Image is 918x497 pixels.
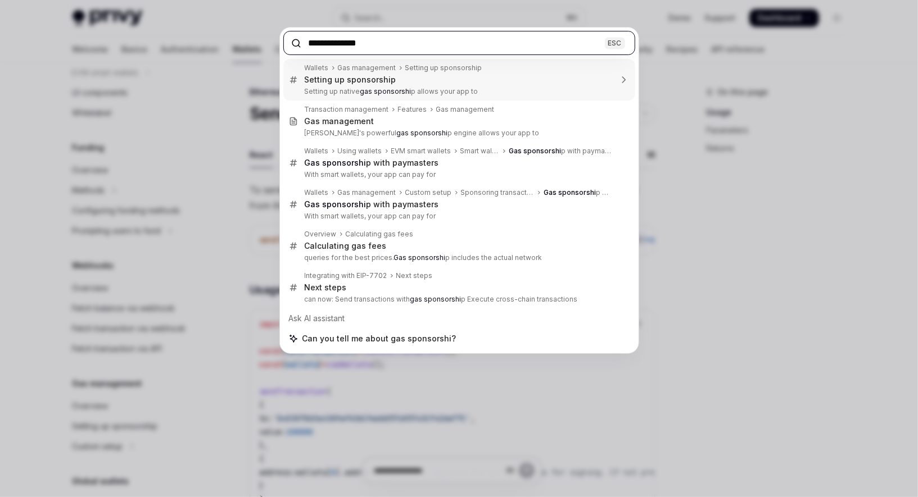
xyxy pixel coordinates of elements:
b: Gas sponsorshi [509,147,561,155]
div: Overview [305,230,337,239]
p: queries for the best prices. p includes the actual network [305,253,612,262]
div: p with paymasters [544,188,611,197]
div: Wallets [305,188,329,197]
b: Gas sponsorshi [305,158,367,167]
div: Integrating with EIP-7702 [305,271,387,280]
p: can now: Send transactions with p Execute cross-chain transactions [305,295,612,304]
div: Gas management [338,63,396,72]
p: [PERSON_NAME]'s powerful p engine allows your app to [305,129,612,138]
div: Calculating gas fees [346,230,414,239]
div: Wallets [305,63,329,72]
div: Wallets [305,147,329,156]
b: gas sponsorshi [360,87,411,95]
b: Gas sponsorshi [394,253,446,262]
div: EVM smart wallets [391,147,451,156]
span: Can you tell me about gas sponsorshi? [302,333,456,344]
div: p with paymasters [305,158,439,168]
div: Features [398,105,427,114]
div: Next steps [396,271,433,280]
b: gas sponsorshi [397,129,448,137]
div: Setting up sponsorship [305,75,396,85]
div: Calculating gas fees [305,241,387,251]
div: ESC [605,37,625,49]
div: Ask AI assistant [283,308,635,329]
div: Gas management [436,105,495,114]
div: Sponsoring transactions on Ethereum [461,188,535,197]
div: Setting up sponsorship [405,63,482,72]
div: Using wallets [338,147,382,156]
div: p with paymasters [305,199,439,209]
div: Custom setup [405,188,452,197]
p: With smart wallets, your app can pay for [305,170,612,179]
b: gas sponsorshi [410,295,462,303]
b: Gas sponsorshi [305,199,367,209]
div: Gas management [338,188,396,197]
b: Gas sponsorshi [544,188,596,197]
div: Smart wallets [460,147,500,156]
div: Next steps [305,282,347,293]
div: Transaction management [305,105,389,114]
div: p with paymasters [509,147,611,156]
div: Gas management [305,116,374,126]
p: Setting up native p allows your app to [305,87,612,96]
p: With smart wallets, your app can pay for [305,212,612,221]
